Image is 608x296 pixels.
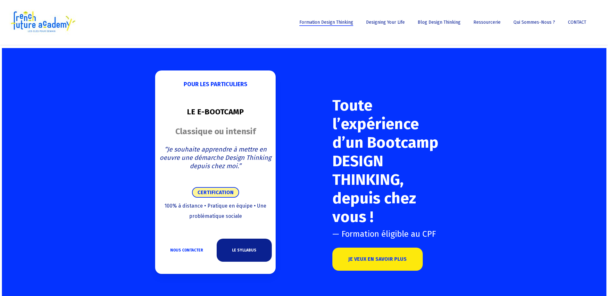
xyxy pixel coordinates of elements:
[184,81,247,88] strong: POUR LES PARTICULIERS
[510,20,558,25] a: Qui sommes-nous ?
[296,20,356,25] a: Formation Design Thinking
[565,20,589,25] a: CONTACT
[568,20,586,25] span: CONTACT
[164,203,266,219] span: 100% à distance • Pratique en équipe • Une problématique sociale
[332,248,423,271] a: JE VEUX EN SAVOIR PLUS
[187,107,244,116] span: LE E-BOOTCAMP
[332,229,436,239] span: — Formation éligible au CPF
[160,145,271,170] span: “Je souhaite apprendre à mettre en oeuvre une démarche Design Thinking depuis chez moi.”
[414,20,464,25] a: Blog Design Thinking
[9,10,77,35] img: French Future Academy
[175,127,256,136] strong: Classique ou intensif
[470,20,504,25] a: Ressourcerie
[332,96,438,226] span: Toute l’expérience d’un Bootcamp DESIGN THINKING, depuis chez vous !
[473,20,501,25] span: Ressourcerie
[366,20,405,25] span: Designing Your Life
[418,20,461,25] span: Blog Design Thinking
[192,187,239,198] span: CERTIFICATION
[513,20,555,25] span: Qui sommes-nous ?
[363,20,408,25] a: Designing Your Life
[299,20,353,25] span: Formation Design Thinking
[159,239,214,262] a: NOUS CONTACTER
[217,239,272,262] a: LE SYLLABUS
